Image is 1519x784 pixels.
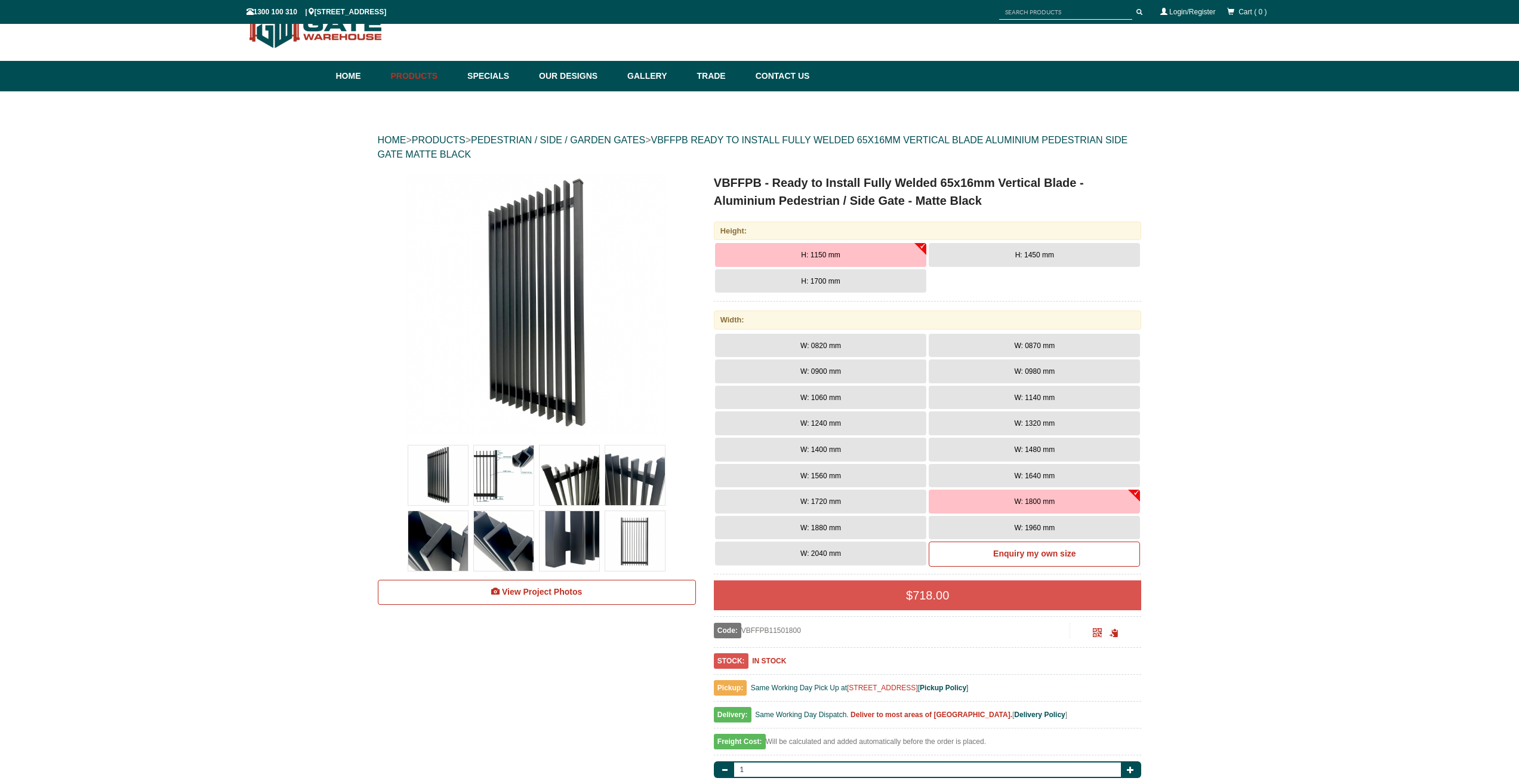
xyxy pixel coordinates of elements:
span: W: 1720 mm [800,497,841,506]
a: Delivery Policy [1014,711,1065,719]
img: VBFFPB - Ready to Install Fully Welded 65x16mm Vertical Blade - Aluminium Pedestrian / Side Gate ... [605,445,665,505]
span: Click to copy the URL [1110,629,1119,638]
span: 1300 100 310 | [STREET_ADDRESS] [247,8,387,16]
span: Cart ( 0 ) [1238,8,1267,16]
span: W: 0820 mm [800,342,841,350]
button: W: 0900 mm [715,359,926,383]
span: STOCK: [714,653,748,669]
button: W: 1240 mm [715,411,926,435]
a: PEDESTRIAN / SIDE / GARDEN GATES [471,135,645,145]
button: W: 1060 mm [715,386,926,410]
input: SEARCH PRODUCTS [999,5,1132,20]
img: VBFFPB - Ready to Install Fully Welded 65x16mm Vertical Blade - Aluminium Pedestrian / Side Gate ... [408,511,468,571]
a: Enquiry my own size [929,542,1140,567]
a: Click to enlarge and scan to share. [1093,630,1102,638]
button: H: 1450 mm [929,243,1140,267]
span: W: 1400 mm [800,445,841,454]
img: VBFFPB - Ready to Install Fully Welded 65x16mm Vertical Blade - Aluminium Pedestrian / Side Gate ... [474,445,534,505]
button: W: 1960 mm [929,516,1140,540]
a: VBFFPB READY TO INSTALL FULLY WELDED 65X16MM VERTICAL BLADE ALUMINIUM PEDESTRIAN SIDE GATE MATTE ... [378,135,1128,159]
img: VBFFPB - Ready to Install Fully Welded 65x16mm Vertical Blade - Aluminium Pedestrian / Side Gate ... [405,174,668,436]
a: Contact Us [750,61,810,91]
button: W: 1400 mm [715,438,926,462]
span: Same Working Day Dispatch. [755,711,849,719]
span: Pickup: [714,680,747,696]
div: $ [714,580,1142,610]
span: W: 1640 mm [1014,472,1055,480]
button: W: 0870 mm [929,334,1140,358]
a: Trade [691,61,749,91]
span: W: 1480 mm [1014,445,1055,454]
button: W: 1720 mm [715,490,926,514]
div: VBFFPB11501800 [714,623,1070,638]
span: W: 0980 mm [1014,367,1055,376]
span: W: 0900 mm [800,367,841,376]
a: VBFFPB - Ready to Install Fully Welded 65x16mm Vertical Blade - Aluminium Pedestrian / Side Gate ... [379,174,695,436]
span: W: 1560 mm [800,472,841,480]
a: Our Designs [533,61,621,91]
button: W: 1800 mm [929,490,1140,514]
a: HOME [378,135,406,145]
a: PRODUCTS [412,135,466,145]
span: Same Working Day Pick Up at [ ] [751,684,969,692]
a: Products [385,61,462,91]
div: Width: [714,310,1142,329]
img: VBFFPB - Ready to Install Fully Welded 65x16mm Vertical Blade - Aluminium Pedestrian / Side Gate ... [474,511,534,571]
div: Will be calculated and added automatically before the order is placed. [714,734,1142,755]
button: H: 1150 mm [715,243,926,267]
span: W: 1140 mm [1014,393,1055,402]
button: H: 1700 mm [715,269,926,293]
span: View Project Photos [502,587,582,597]
button: W: 1880 mm [715,516,926,540]
span: W: 2040 mm [800,549,841,558]
div: Height: [714,222,1142,240]
a: [STREET_ADDRESS] [847,684,918,692]
button: W: 1320 mm [929,411,1140,435]
span: 718.00 [913,589,949,602]
span: H: 1700 mm [801,277,840,285]
div: [ ] [714,708,1142,728]
img: VBFFPB - Ready to Install Fully Welded 65x16mm Vertical Blade - Aluminium Pedestrian / Side Gate ... [605,511,665,571]
b: Deliver to most areas of [GEOGRAPHIC_DATA]. [851,711,1012,719]
a: Gallery [621,61,691,91]
button: W: 0980 mm [929,359,1140,383]
span: W: 1880 mm [800,524,841,532]
button: W: 1560 mm [715,464,926,488]
h1: VBFFPB - Ready to Install Fully Welded 65x16mm Vertical Blade - Aluminium Pedestrian / Side Gate ... [714,174,1142,210]
a: Home [336,61,385,91]
span: W: 1960 mm [1014,524,1055,532]
button: W: 1640 mm [929,464,1140,488]
img: VBFFPB - Ready to Install Fully Welded 65x16mm Vertical Blade - Aluminium Pedestrian / Side Gate ... [540,445,599,505]
span: H: 1150 mm [801,251,840,259]
span: W: 1240 mm [800,419,841,428]
a: Pickup Policy [920,684,966,692]
a: Login/Register [1169,8,1215,16]
span: Freight Cost: [714,734,766,749]
img: VBFFPB - Ready to Install Fully Welded 65x16mm Vertical Blade - Aluminium Pedestrian / Side Gate ... [540,511,599,571]
span: H: 1450 mm [1015,251,1054,259]
button: W: 0820 mm [715,334,926,358]
button: W: 1140 mm [929,386,1140,410]
a: View Project Photos [378,580,696,605]
button: W: 1480 mm [929,438,1140,462]
span: W: 1060 mm [800,393,841,402]
span: W: 1320 mm [1014,419,1055,428]
a: VBFFPB - Ready to Install Fully Welded 65x16mm Vertical Blade - Aluminium Pedestrian / Side Gate ... [408,445,468,505]
b: Enquiry my own size [993,549,1076,558]
b: IN STOCK [752,657,786,665]
span: Delivery: [714,707,751,722]
a: Specials [461,61,533,91]
div: > > > [378,121,1142,174]
iframe: LiveChat chat widget [1280,465,1519,742]
span: W: 1800 mm [1014,497,1055,506]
